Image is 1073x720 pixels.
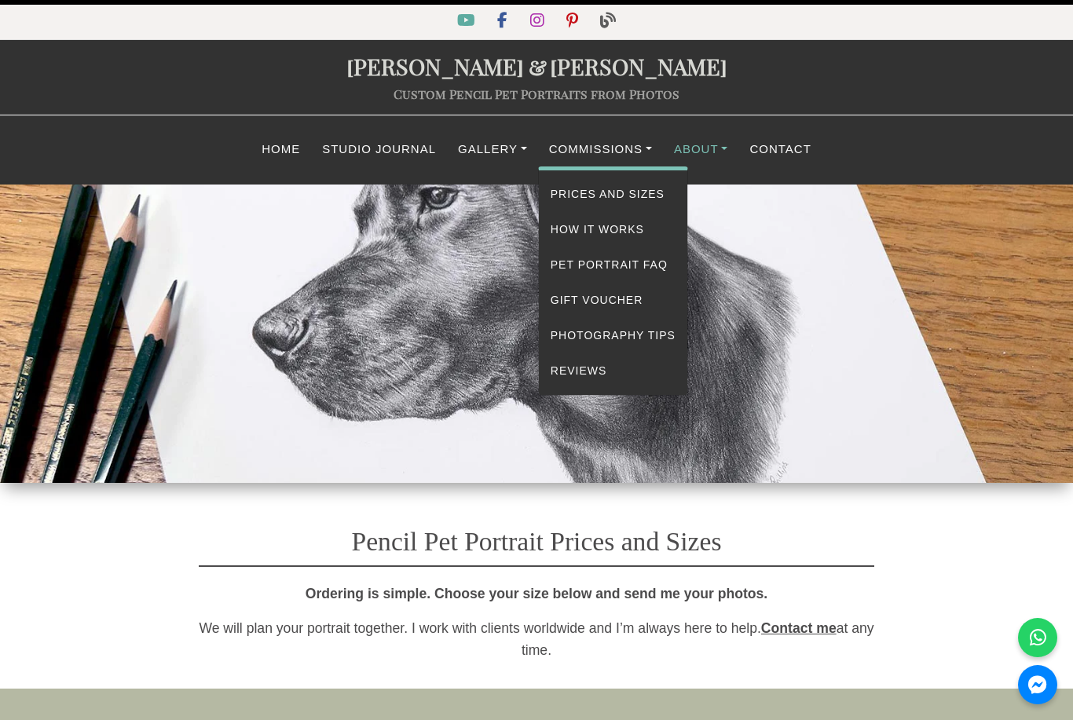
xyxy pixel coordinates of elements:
a: WhatsApp [1018,618,1057,657]
a: Custom Pencil Pet Portraits from Photos [394,86,679,102]
a: Pinterest [557,15,591,28]
a: Contact me [761,620,837,636]
a: Home [251,134,311,165]
a: How It Works [539,212,687,247]
a: Commissions [538,134,663,165]
p: Ordering is simple. Choose your size below and send me your photos. [199,583,874,605]
a: Prices and Sizes [539,177,687,212]
a: Reviews [539,353,687,389]
a: Contact [738,134,822,165]
p: We will plan your portrait together. I work with clients worldwide and I’m always here to help. a... [199,617,874,661]
span: & [524,51,550,81]
a: YouTube [448,15,488,28]
h1: Pencil Pet Portrait Prices and Sizes [199,503,874,567]
a: Studio Journal [311,134,447,165]
a: [PERSON_NAME]&[PERSON_NAME] [346,51,727,81]
a: Gift Voucher [539,283,687,318]
a: About [663,134,739,165]
a: Blog [591,15,625,28]
a: Facebook [488,15,520,28]
a: Instagram [521,15,557,28]
div: Commissions [538,166,688,396]
a: Photography Tips [539,318,687,353]
a: Pet Portrait FAQ [539,247,687,283]
a: Messenger [1018,665,1057,704]
a: Gallery [447,134,538,165]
